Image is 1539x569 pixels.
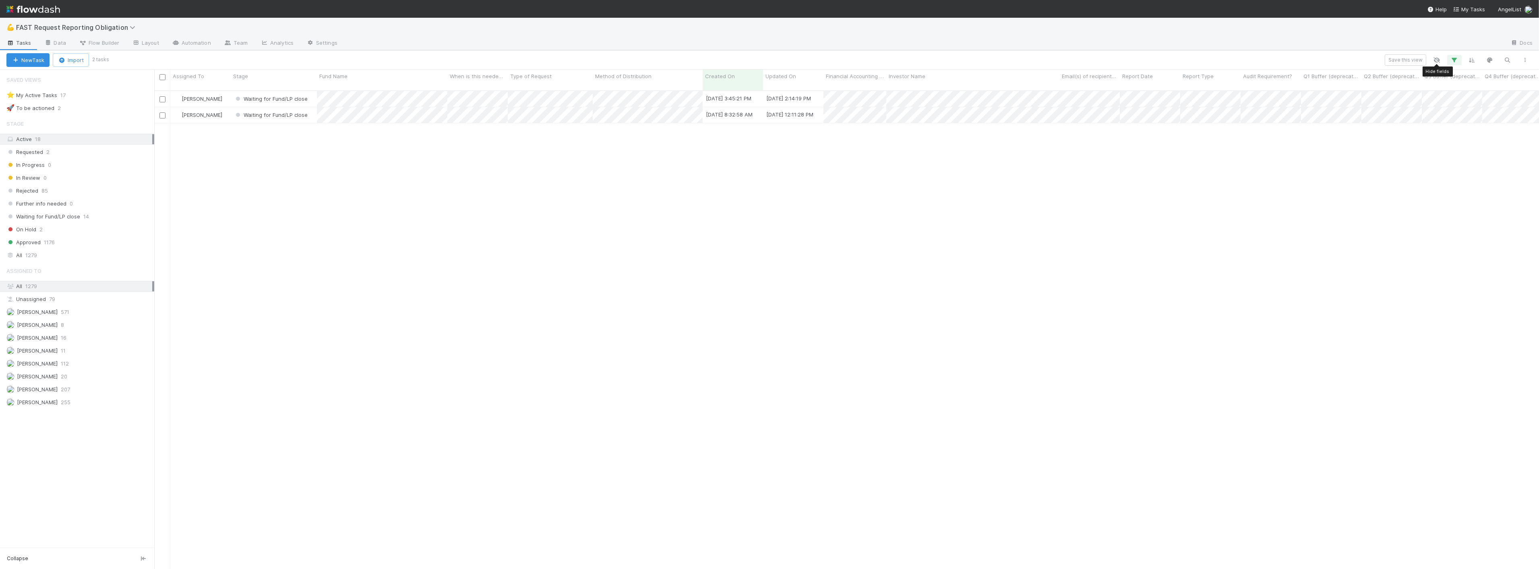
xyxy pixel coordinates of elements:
span: When is this needed by? [450,72,506,80]
span: Q3 Buffer (deprecated) [1424,72,1480,80]
span: 0 [70,199,73,209]
span: Q2 Buffer (deprecated) [1364,72,1420,80]
img: avatar_c0d2ec3f-77e2-40ea-8107-ee7bdb5edede.png [6,385,14,393]
img: avatar_fee1282a-8af6-4c79-b7c7-bf2cfad99775.png [6,308,14,316]
span: 1279 [25,250,37,260]
span: Waiting for Fund/LP close [6,212,80,222]
span: Flow Builder [79,39,119,47]
span: Stage [233,72,248,80]
div: [DATE] 2:14:19 PM [766,94,811,102]
span: ⭐ [6,91,14,98]
span: Email(s) of recipient of report [1062,72,1118,80]
span: [PERSON_NAME] [17,373,58,380]
span: Approved [6,237,41,247]
img: avatar_8d06466b-a936-4205-8f52-b0cc03e2a179.png [174,96,180,102]
img: avatar_705f3a58-2659-4f93-91ad-7a5be837418b.png [6,359,14,368]
img: avatar_e5ec2f5b-afc7-4357-8cf1-2139873d70b1.png [6,347,14,355]
span: 11 [61,346,66,356]
span: 0 [43,173,47,183]
span: [PERSON_NAME] [17,399,58,405]
span: Further info needed [6,199,66,209]
div: All [6,281,152,291]
span: [PERSON_NAME] [182,112,222,118]
span: Requested [6,147,43,157]
span: My Tasks [1453,6,1485,12]
button: Import [53,53,89,67]
span: [PERSON_NAME] [17,347,58,354]
span: Investor Name [889,72,925,80]
span: Type of Request [510,72,552,80]
span: [PERSON_NAME] [17,386,58,392]
img: avatar_8d06466b-a936-4205-8f52-b0cc03e2a179.png [6,398,14,406]
div: My Active Tasks [6,90,57,100]
div: [DATE] 8:32:58 AM [706,110,753,118]
span: 🚀 [6,104,14,111]
span: [PERSON_NAME] [17,309,58,315]
span: 16 [61,333,66,343]
span: [PERSON_NAME] [17,334,58,341]
img: avatar_8d06466b-a936-4205-8f52-b0cc03e2a179.png [1525,6,1533,14]
span: Waiting for Fund/LP close [234,96,308,102]
span: 255 [61,397,70,407]
div: To be actioned [6,103,54,113]
span: 8 [61,320,64,330]
span: In Review [6,173,40,183]
span: 0 [48,160,51,170]
span: 207 [61,384,70,395]
span: 85 [41,186,48,196]
div: [DATE] 3:45:21 PM [706,94,751,102]
div: Unassigned [6,294,152,304]
span: Assigned To [173,72,204,80]
span: [PERSON_NAME] [17,360,58,367]
span: 1176 [44,237,55,247]
span: Waiting for Fund/LP close [234,112,308,118]
a: Data [38,37,72,50]
a: Analytics [254,37,300,50]
div: Waiting for Fund/LP close [234,95,308,103]
span: 2 [46,147,50,157]
div: [PERSON_NAME] [174,111,222,119]
img: avatar_030f5503-c087-43c2-95d1-dd8963b2926c.png [6,321,14,329]
img: avatar_8d06466b-a936-4205-8f52-b0cc03e2a179.png [174,112,180,118]
button: Save this view [1385,54,1426,66]
span: 571 [61,307,69,317]
span: Updated On [765,72,796,80]
span: Q1 Buffer (deprecated) [1303,72,1359,80]
span: Audit Requirement? [1243,72,1292,80]
div: [PERSON_NAME] [174,95,222,103]
a: Settings [300,37,344,50]
span: Financial Accounting Comments [826,72,884,80]
small: 2 tasks [92,56,109,63]
div: [DATE] 12:11:28 PM [766,110,813,118]
span: 1279 [25,283,37,289]
span: [PERSON_NAME] [17,322,58,328]
button: NewTask [6,53,50,67]
img: avatar_8c44b08f-3bc4-4c10-8fb8-2c0d4b5a4cd3.png [6,372,14,380]
img: avatar_c7c7de23-09de-42ad-8e02-7981c37ee075.png [6,334,14,342]
span: [PERSON_NAME] [182,96,222,102]
span: 18 [35,136,41,142]
span: 20 [61,372,67,382]
span: Assigned To [6,263,41,279]
input: Toggle Row Selected [159,112,165,118]
span: Report Type [1183,72,1214,80]
span: Collapse [7,555,28,562]
span: Method of Distribution [595,72,652,80]
span: 2 [58,103,69,113]
span: Stage [6,116,24,132]
div: Active [6,134,152,144]
div: Help [1427,5,1447,13]
span: 79 [49,294,55,304]
a: Flow Builder [72,37,126,50]
div: Waiting for Fund/LP close [234,111,308,119]
span: 17 [60,90,74,100]
a: Automation [165,37,217,50]
span: Fund Name [319,72,348,80]
input: Toggle Row Selected [159,96,165,102]
img: logo-inverted-e16ddd16eac7371096b0.svg [6,2,60,16]
span: On Hold [6,224,36,235]
div: All [6,250,152,260]
span: Rejected [6,186,38,196]
span: Report Date [1122,72,1153,80]
span: 14 [83,212,89,222]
